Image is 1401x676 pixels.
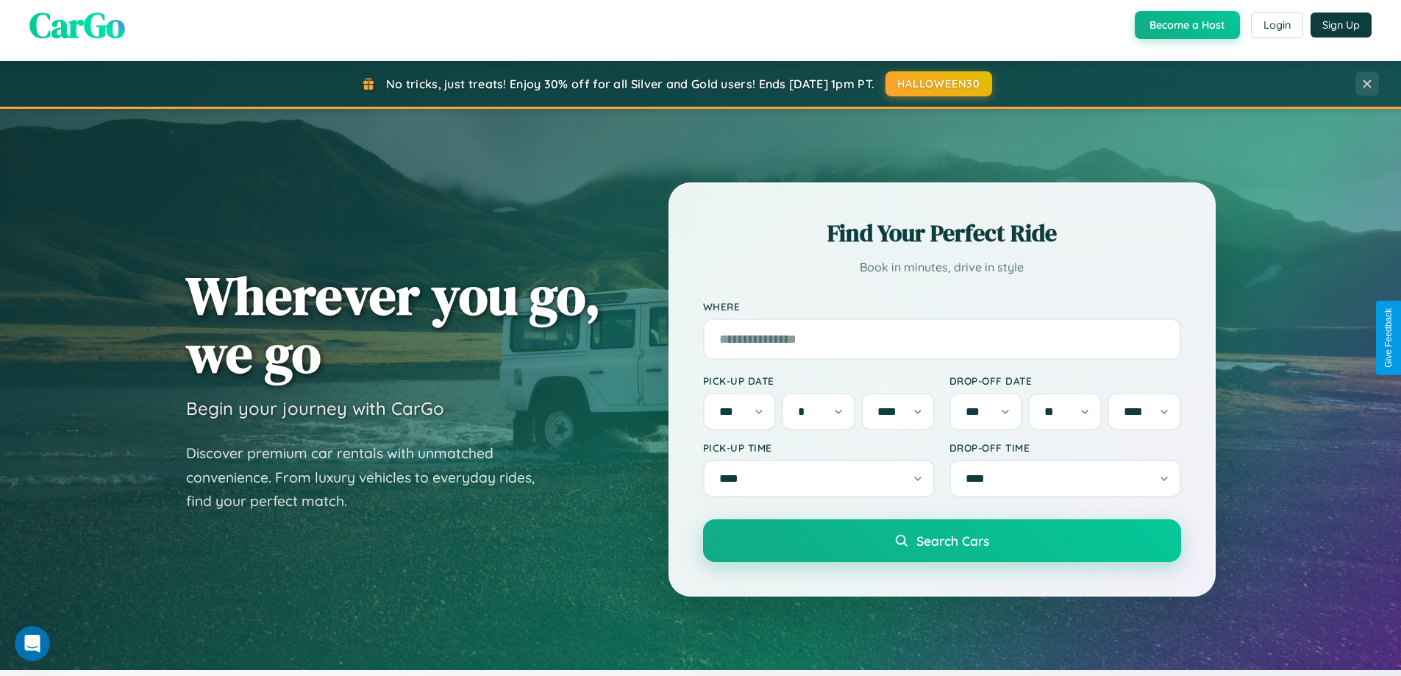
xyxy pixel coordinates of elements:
h1: Wherever you go, we go [186,266,601,383]
button: HALLOWEEN30 [885,71,992,96]
span: CarGo [29,1,125,49]
iframe: Intercom live chat [15,626,50,661]
h3: Begin your journey with CarGo [186,397,444,419]
p: Discover premium car rentals with unmatched convenience. From luxury vehicles to everyday rides, ... [186,441,554,513]
label: Where [703,300,1181,313]
span: No tricks, just treats! Enjoy 30% off for all Silver and Gold users! Ends [DATE] 1pm PT. [386,77,874,91]
label: Pick-up Date [703,374,935,387]
label: Pick-up Time [703,441,935,454]
h2: Find Your Perfect Ride [703,217,1181,249]
label: Drop-off Date [949,374,1181,387]
button: Become a Host [1135,11,1240,39]
span: Search Cars [916,533,989,549]
div: Give Feedback [1383,308,1394,368]
button: Login [1251,12,1303,38]
p: Book in minutes, drive in style [703,257,1181,278]
label: Drop-off Time [949,441,1181,454]
button: Sign Up [1311,13,1372,38]
button: Search Cars [703,519,1181,562]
